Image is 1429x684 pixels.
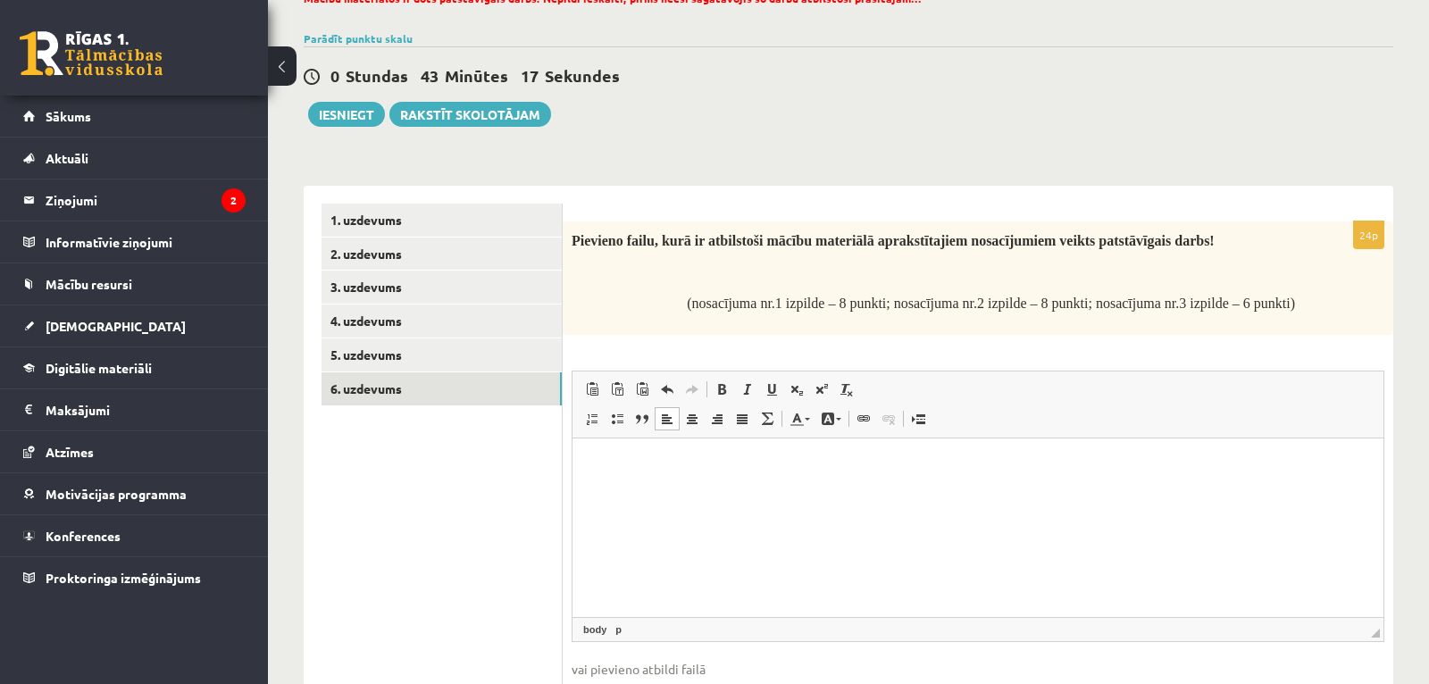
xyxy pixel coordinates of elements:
[521,65,539,86] span: 17
[784,407,815,430] a: Цвет текста
[46,528,121,544] span: Konferences
[322,271,562,304] a: 3. uzdevums
[687,296,1295,311] span: (nosacījuma nr.1 izpilde – 8 punkti; nosacījuma nr.2 izpilde – 8 punkti; nosacījuma nr.3 izpilde ...
[906,407,931,430] a: Вставить разрыв страницы для печати
[322,304,562,338] a: 4. uzdevums
[630,378,655,401] a: Вставить из Word
[322,372,562,405] a: 6. uzdevums
[834,378,859,401] a: Убрать форматирование
[46,444,94,460] span: Atzīmes
[346,65,408,86] span: Stundas
[815,407,847,430] a: Цвет фона
[23,138,246,179] a: Aktuāli
[572,233,1215,248] span: Pievieno failu, kurā ir atbilstoši mācību materiālā aprakstītajiem nosacījumiem veikts patstāvīga...
[630,407,655,430] a: Цитата
[705,407,730,430] a: По правому краю
[46,486,187,502] span: Motivācijas programma
[23,179,246,221] a: Ziņojumi2
[876,407,901,430] a: Убрать ссылку
[46,108,91,124] span: Sākums
[46,276,132,292] span: Mācību resursi
[23,305,246,346] a: [DEMOGRAPHIC_DATA]
[322,338,562,371] a: 5. uzdevums
[23,389,246,430] a: Maksājumi
[46,360,152,376] span: Digitālie materiāli
[655,407,680,430] a: По левому краю
[221,188,246,213] i: 2
[580,621,610,638] a: Элемент body
[605,378,630,401] a: Вставить только текст (⌘+⇧+V)
[1353,221,1384,249] p: 24p
[308,102,385,127] button: Iesniegt
[734,378,759,401] a: Курсив (⌘+I)
[46,570,201,586] span: Proktoringa izmēģinājums
[680,378,705,401] a: Повторить (⌘+Y)
[580,378,605,401] a: Вставить (⌘+V)
[545,65,620,86] span: Sekundes
[23,347,246,388] a: Digitālie materiāli
[759,378,784,401] a: Подчеркнутый (⌘+U)
[322,204,562,237] a: 1. uzdevums
[572,660,1384,679] span: vai pievieno atbildi failā
[46,318,186,334] span: [DEMOGRAPHIC_DATA]
[46,179,246,221] legend: Ziņojumi
[1371,629,1380,638] span: Перетащите для изменения размера
[23,221,246,263] a: Informatīvie ziņojumi
[784,378,809,401] a: Подстрочный индекс
[730,407,755,430] a: По ширине
[580,407,605,430] a: Вставить / удалить нумерованный список
[389,102,551,127] a: Rakstīt skolotājam
[20,31,163,76] a: Rīgas 1. Tālmācības vidusskola
[421,65,439,86] span: 43
[605,407,630,430] a: Вставить / удалить маркированный список
[23,515,246,556] a: Konferences
[809,378,834,401] a: Надстрочный индекс
[322,238,562,271] a: 2. uzdevums
[655,378,680,401] a: Отменить (⌘+Z)
[709,378,734,401] a: Полужирный (⌘+B)
[572,438,1383,617] iframe: Визуальный текстовый редактор, wiswyg-editor-user-answer-47024749674820
[851,407,876,430] a: Вставить/Редактировать ссылку (⌘+K)
[445,65,508,86] span: Minūtes
[330,65,339,86] span: 0
[23,431,246,472] a: Atzīmes
[23,557,246,598] a: Proktoringa izmēģinājums
[46,150,88,166] span: Aktuāli
[23,96,246,137] a: Sākums
[304,31,413,46] a: Parādīt punktu skalu
[755,407,780,430] a: Математика
[612,621,625,638] a: Элемент p
[46,389,246,430] legend: Maksājumi
[23,263,246,304] a: Mācību resursi
[23,473,246,514] a: Motivācijas programma
[46,221,246,263] legend: Informatīvie ziņojumi
[680,407,705,430] a: По центру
